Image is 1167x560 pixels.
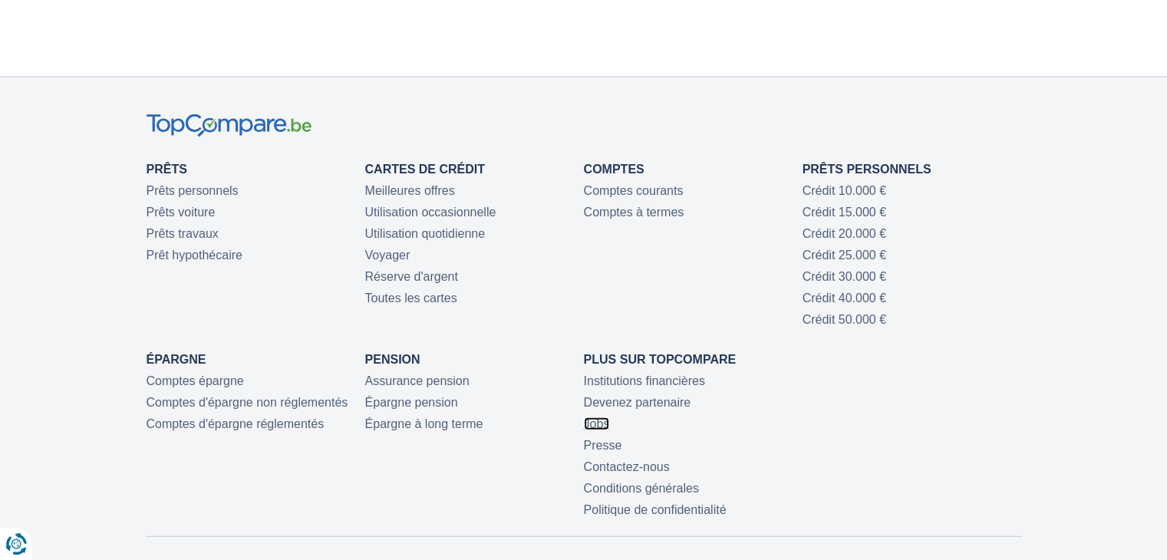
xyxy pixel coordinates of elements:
a: Prêts personnels [147,184,239,197]
a: Crédit 50.000 € [803,313,886,326]
a: Crédit 15.000 € [803,206,886,219]
a: Toutes les cartes [365,292,457,305]
a: Comptes courants [584,184,684,197]
a: Comptes épargne [147,374,244,387]
a: Crédit 30.000 € [803,270,886,283]
a: Plus sur TopCompare [584,353,737,366]
a: Prêts personnels [803,163,931,176]
a: Voyager [365,249,410,262]
a: Meilleures offres [365,184,455,197]
a: Épargne [147,353,206,366]
a: Crédit 25.000 € [803,249,886,262]
a: Assurance pension [365,374,470,387]
a: Crédit 40.000 € [803,292,886,305]
a: Prêts voiture [147,206,216,219]
a: Conditions générales [584,482,699,495]
a: Prêt hypothécaire [147,249,242,262]
a: Devenez partenaire [584,396,691,409]
a: Épargne pension [365,396,458,409]
a: Cartes de Crédit [365,163,485,176]
a: Comptes d'épargne non réglementés [147,396,348,409]
a: Crédit 10.000 € [803,184,886,197]
a: Utilisation occasionnelle [365,206,496,219]
a: Politique de confidentialité [584,503,727,516]
a: Utilisation quotidienne [365,227,486,240]
a: Comptes [584,163,644,176]
a: Contactez-nous [584,460,670,473]
a: Presse [584,439,622,452]
a: Jobs [584,417,610,430]
a: Comptes à termes [584,206,684,219]
img: TopCompare [147,114,312,138]
a: Prêts travaux [147,227,219,240]
a: Pension [365,353,420,366]
a: Comptes d'épargne réglementés [147,417,325,430]
a: Institutions financières [584,374,705,387]
a: Réserve d'argent [365,270,458,283]
a: Prêts [147,163,187,176]
a: Crédit 20.000 € [803,227,886,240]
a: Épargne à long terme [365,417,483,430]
